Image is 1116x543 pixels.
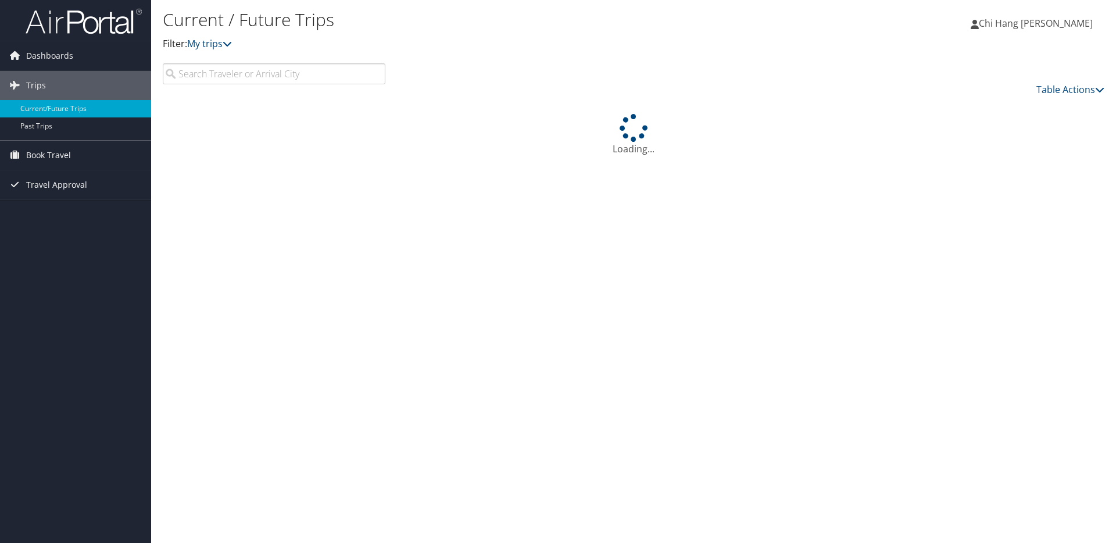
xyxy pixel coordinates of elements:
span: Book Travel [26,141,71,170]
span: Chi Hang [PERSON_NAME] [979,17,1093,30]
a: Chi Hang [PERSON_NAME] [971,6,1104,41]
p: Filter: [163,37,791,52]
a: My trips [187,37,232,50]
span: Travel Approval [26,170,87,199]
input: Search Traveler or Arrival City [163,63,385,84]
div: Loading... [163,114,1104,156]
a: Table Actions [1036,83,1104,96]
h1: Current / Future Trips [163,8,791,32]
img: airportal-logo.png [26,8,142,35]
span: Dashboards [26,41,73,70]
span: Trips [26,71,46,100]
